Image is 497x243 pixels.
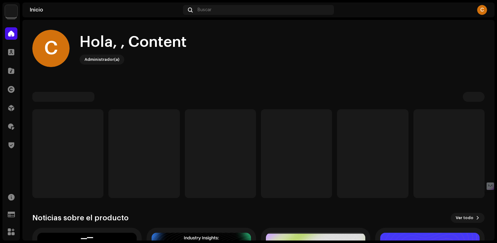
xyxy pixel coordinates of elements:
[84,56,119,63] div: Administrador(a)
[32,30,70,67] div: C
[456,212,473,224] span: Ver todo
[30,7,180,12] div: Inicio
[80,32,187,52] div: Hola, , Content
[477,5,487,15] div: C
[32,213,129,223] h3: Noticias sobre el producto
[5,5,17,17] img: 297a105e-aa6c-4183-9ff4-27133c00f2e2
[198,7,212,12] span: Buscar
[451,213,485,223] button: Ver todo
